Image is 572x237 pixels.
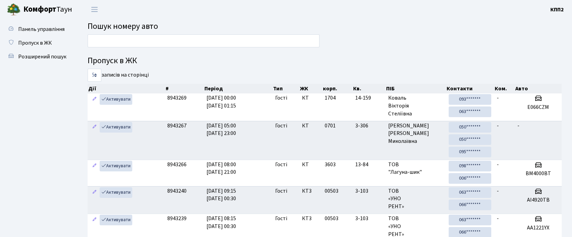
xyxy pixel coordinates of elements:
label: записів на сторінці [88,69,149,82]
span: - [497,161,499,168]
a: Панель управління [3,22,72,36]
a: Редагувати [90,122,99,133]
a: Активувати [100,122,132,133]
th: Контакти [446,84,494,93]
span: - [497,122,499,129]
span: КТ3 [302,187,319,195]
th: Дії [88,84,165,93]
a: Активувати [100,187,132,198]
input: Пошук [88,34,319,47]
span: 0701 [325,122,336,129]
th: Кв. [352,84,385,93]
span: [DATE] 08:15 [DATE] 00:30 [206,215,236,230]
span: 8943266 [167,161,187,168]
img: logo.png [7,3,21,16]
span: - [497,187,499,195]
a: Розширений пошук [3,50,72,64]
span: [PERSON_NAME] [PERSON_NAME] Миколаївна [388,122,443,146]
th: ЖК [299,84,322,93]
a: Редагувати [90,215,99,225]
span: КТ3 [302,215,319,223]
span: Коваль Вікторія Стеліївна [388,94,443,118]
a: КПП2 [550,5,564,14]
h5: АА1221YX [517,225,559,231]
span: 8943269 [167,94,187,102]
span: Пропуск в ЖК [18,39,52,47]
span: - [517,122,519,129]
span: 00503 [325,215,338,222]
span: Гості [275,161,287,169]
span: 1704 [325,94,336,102]
th: Тип [272,84,299,93]
span: КТ [302,161,319,169]
span: Панель управління [18,25,65,33]
h5: BM4000BT [517,170,559,177]
span: 3-306 [355,122,383,130]
span: [DATE] 00:00 [DATE] 01:15 [206,94,236,110]
span: ТОВ "Лагуна-шик" [388,161,443,177]
span: 3-103 [355,187,383,195]
span: Гості [275,94,287,102]
select: записів на сторінці [88,69,101,82]
span: Пошук номеру авто [88,20,158,32]
b: Комфорт [23,4,56,15]
span: КТ [302,94,319,102]
a: Активувати [100,215,132,225]
span: Таун [23,4,72,15]
span: Розширений пошук [18,53,66,60]
span: Гості [275,215,287,223]
h4: Пропуск в ЖК [88,56,562,66]
span: 00503 [325,187,338,195]
span: КТ [302,122,319,130]
th: корп. [322,84,352,93]
span: 3603 [325,161,336,168]
th: # [165,84,204,93]
span: 8943240 [167,187,187,195]
a: Редагувати [90,161,99,171]
span: - [497,94,499,102]
button: Переключити навігацію [86,4,103,15]
span: 13-84 [355,161,383,169]
span: 14-159 [355,94,383,102]
span: Гості [275,187,287,195]
b: КПП2 [550,6,564,13]
a: Активувати [100,161,132,171]
th: ПІБ [385,84,446,93]
span: [DATE] 05:00 [DATE] 23:00 [206,122,236,137]
span: ТОВ «УНО РЕНТ» [388,187,443,211]
h5: Е066CZM [517,104,559,111]
span: [DATE] 08:00 [DATE] 21:00 [206,161,236,176]
h5: АI4920TB [517,197,559,203]
span: - [497,215,499,222]
a: Пропуск в ЖК [3,36,72,50]
span: 8943267 [167,122,187,129]
span: [DATE] 09:15 [DATE] 00:30 [206,187,236,203]
a: Активувати [100,94,132,105]
th: Період [204,84,272,93]
span: Гості [275,122,287,130]
span: 8943239 [167,215,187,222]
a: Редагувати [90,94,99,105]
th: Ком. [494,84,515,93]
span: 3-103 [355,215,383,223]
a: Редагувати [90,187,99,198]
th: Авто [515,84,562,93]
